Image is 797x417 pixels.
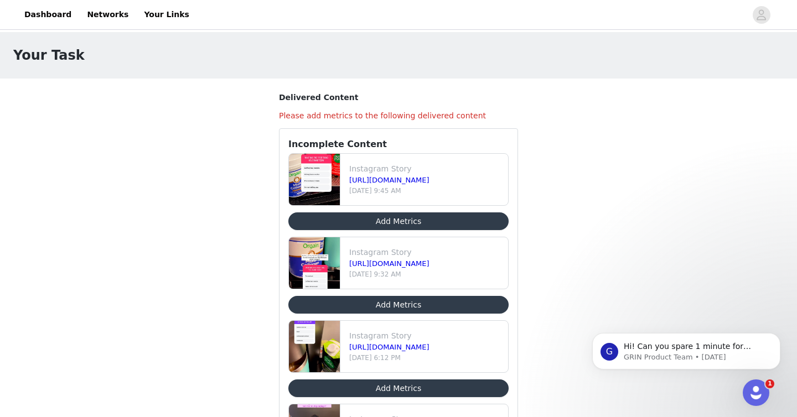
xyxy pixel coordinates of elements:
[349,343,429,351] a: [URL][DOMAIN_NAME]
[349,186,504,196] p: [DATE] 9:45 AM
[80,2,135,27] a: Networks
[349,176,429,184] a: [URL][DOMAIN_NAME]
[279,92,518,103] h3: Delivered Content
[288,212,509,230] button: Add Metrics
[756,6,767,24] div: avatar
[13,45,85,65] h1: Your Task
[288,379,509,397] button: Add Metrics
[137,2,196,27] a: Your Links
[349,163,504,175] p: Instagram Story
[576,310,797,387] iframe: Intercom notifications message
[349,353,504,363] p: [DATE] 6:12 PM
[349,259,429,268] a: [URL][DOMAIN_NAME]
[743,379,769,406] iframe: Intercom live chat
[288,138,509,151] h3: Incomplete Content
[18,2,78,27] a: Dashboard
[349,247,504,258] p: Instagram Story
[765,379,774,388] span: 1
[349,330,504,342] p: Instagram Story
[289,321,340,372] img: file
[349,269,504,279] p: [DATE] 9:32 AM
[279,110,518,122] h4: Please add metrics to the following delivered content
[289,237,340,289] img: file
[289,154,340,205] img: file
[288,296,509,314] button: Add Metrics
